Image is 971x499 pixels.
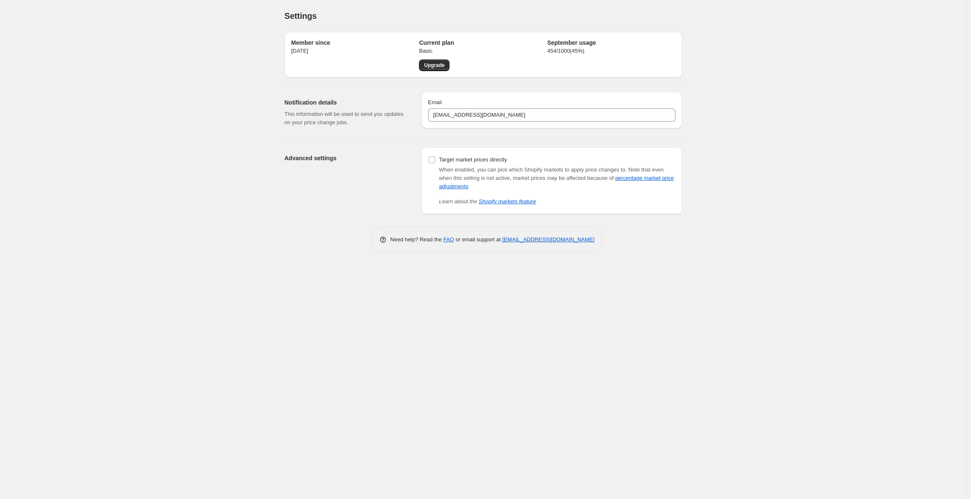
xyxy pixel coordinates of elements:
h2: Notification details [285,98,408,107]
span: Settings [285,11,317,20]
p: [DATE] [291,47,419,55]
span: Note that even when this setting is not active, market prices may be affected because of [439,166,674,189]
h2: Current plan [419,38,547,47]
p: 454 / 1000 ( 45 %) [547,47,675,55]
h2: September usage [547,38,675,47]
span: or email support at [454,236,502,243]
span: Email [428,99,442,105]
h2: Advanced settings [285,154,408,162]
a: FAQ [443,236,454,243]
p: Basic [419,47,547,55]
p: This information will be used to send you updates on your price change jobs. [285,110,408,127]
a: [EMAIL_ADDRESS][DOMAIN_NAME] [502,236,594,243]
span: When enabled, you can pick which Shopify markets to apply price changes to. [439,166,627,173]
a: Shopify markets feature [479,198,536,205]
span: Upgrade [424,62,444,69]
span: Target market prices directly [439,156,507,163]
h2: Member since [291,38,419,47]
i: Learn about the [439,198,536,205]
span: Need help? Read the [390,236,444,243]
a: Upgrade [419,59,450,71]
